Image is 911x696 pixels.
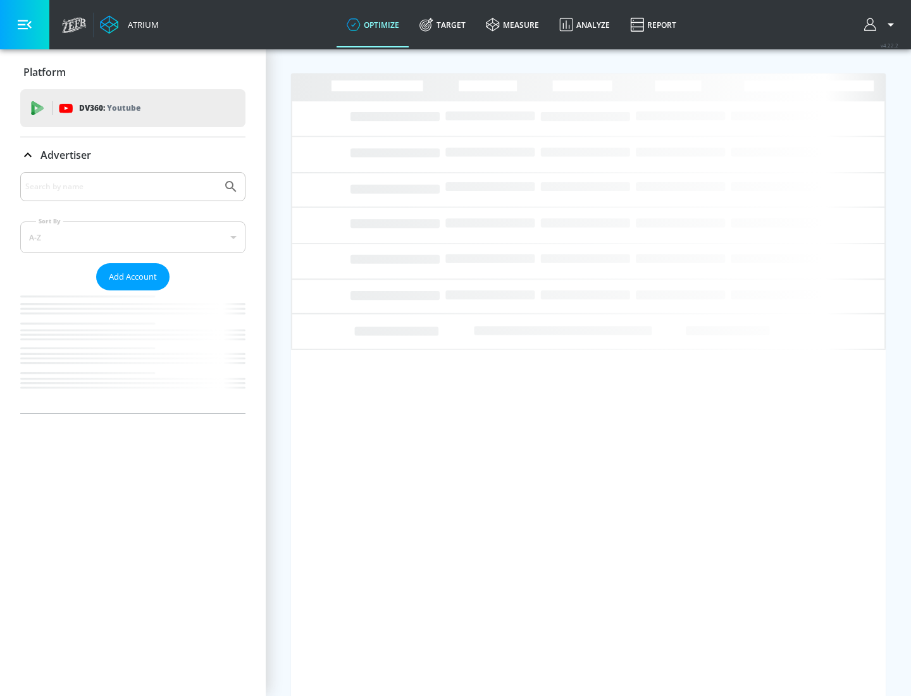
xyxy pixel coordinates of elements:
label: Sort By [36,217,63,225]
div: Advertiser [20,172,245,413]
button: Add Account [96,263,170,290]
input: Search by name [25,178,217,195]
div: Advertiser [20,137,245,173]
p: Advertiser [40,148,91,162]
a: measure [476,2,549,47]
nav: list of Advertiser [20,290,245,413]
p: Platform [23,65,66,79]
a: Atrium [100,15,159,34]
p: DV360: [79,101,140,115]
a: Analyze [549,2,620,47]
span: Add Account [109,270,157,284]
p: Youtube [107,101,140,115]
a: optimize [337,2,409,47]
div: Platform [20,54,245,90]
div: Atrium [123,19,159,30]
div: DV360: Youtube [20,89,245,127]
a: Target [409,2,476,47]
div: A-Z [20,221,245,253]
span: v 4.22.2 [881,42,898,49]
a: Report [620,2,686,47]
